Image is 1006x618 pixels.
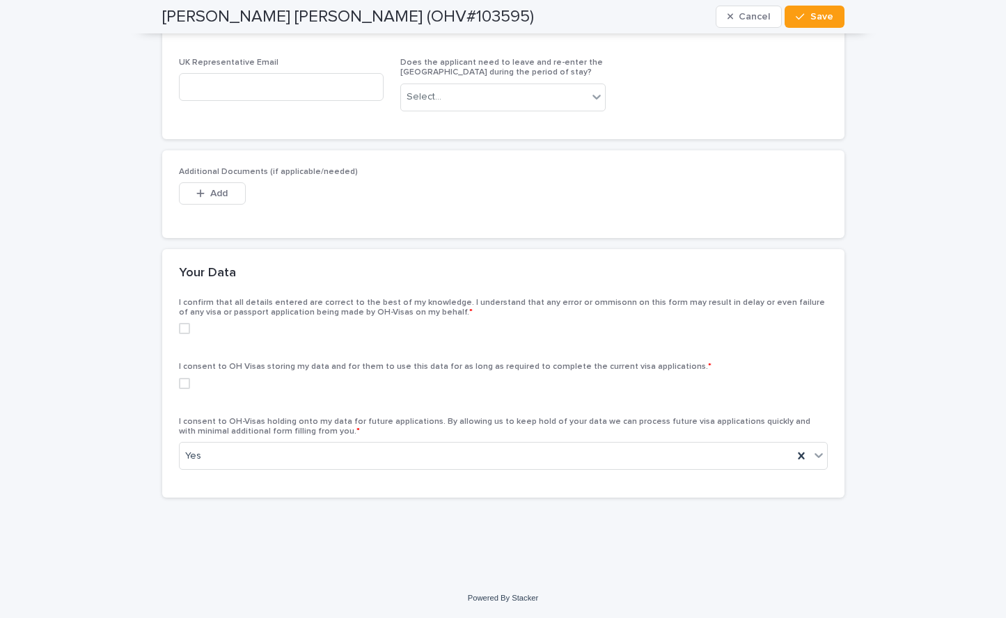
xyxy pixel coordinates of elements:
h2: Your Data [179,266,236,281]
button: Add [179,182,246,205]
span: Additional Documents (if applicable/needed) [179,168,358,176]
span: I consent to OH-Visas holding onto my data for future applications. By allowing us to keep hold o... [179,418,810,436]
span: UK Representative Email [179,58,278,67]
span: Add [210,189,228,198]
h2: [PERSON_NAME] [PERSON_NAME] (OHV#103595) [162,7,534,27]
span: I consent to OH Visas storing my data and for them to use this data for as long as required to co... [179,363,712,371]
button: Save [785,6,844,28]
span: Cancel [739,12,770,22]
div: Select... [407,90,441,104]
button: Cancel [716,6,783,28]
a: Powered By Stacker [468,594,538,602]
span: Does the applicant need to leave and re-enter the [GEOGRAPHIC_DATA] during the period of stay? [400,58,603,77]
span: Yes [185,449,201,463]
span: Save [810,12,833,22]
span: I confirm that all details entered are correct to the best of my knowledge. I understand that any... [179,299,825,317]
